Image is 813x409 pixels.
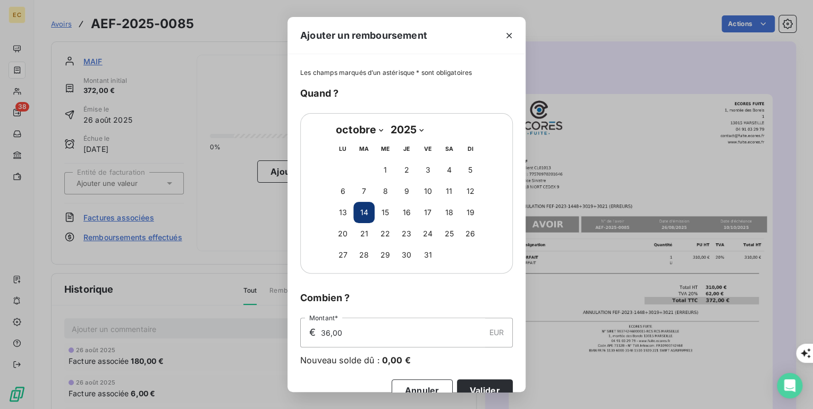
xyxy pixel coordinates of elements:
[382,354,411,367] span: 0,00 €
[300,28,427,42] span: Ajouter un remboursement
[375,223,396,244] button: 22
[417,138,438,159] th: vendredi
[396,138,417,159] th: jeudi
[300,354,380,367] span: Nouveau solde dû :
[457,379,513,402] button: Valider
[375,202,396,223] button: 15
[417,181,438,202] button: 10
[332,138,353,159] th: lundi
[438,138,460,159] th: samedi
[375,159,396,181] button: 1
[460,223,481,244] button: 26
[396,181,417,202] button: 9
[460,138,481,159] th: dimanche
[332,223,353,244] button: 20
[353,138,375,159] th: mardi
[438,223,460,244] button: 25
[353,181,375,202] button: 7
[353,223,375,244] button: 21
[375,244,396,266] button: 29
[417,223,438,244] button: 24
[392,379,453,402] button: Annuler
[460,159,481,181] button: 5
[300,69,472,76] span: Les champs marqués d’un astérisque * sont obligatoires
[300,292,350,303] span: Combien ?
[375,138,396,159] th: mercredi
[375,181,396,202] button: 8
[417,202,438,223] button: 17
[396,223,417,244] button: 23
[332,181,353,202] button: 6
[417,159,438,181] button: 3
[417,244,438,266] button: 31
[438,181,460,202] button: 11
[460,181,481,202] button: 12
[438,159,460,181] button: 4
[460,202,481,223] button: 19
[438,202,460,223] button: 18
[353,244,375,266] button: 28
[332,244,353,266] button: 27
[353,202,375,223] button: 14
[396,159,417,181] button: 2
[777,373,802,398] div: Open Intercom Messenger
[332,202,353,223] button: 13
[396,244,417,266] button: 30
[300,88,338,99] span: Quand ?
[396,202,417,223] button: 16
